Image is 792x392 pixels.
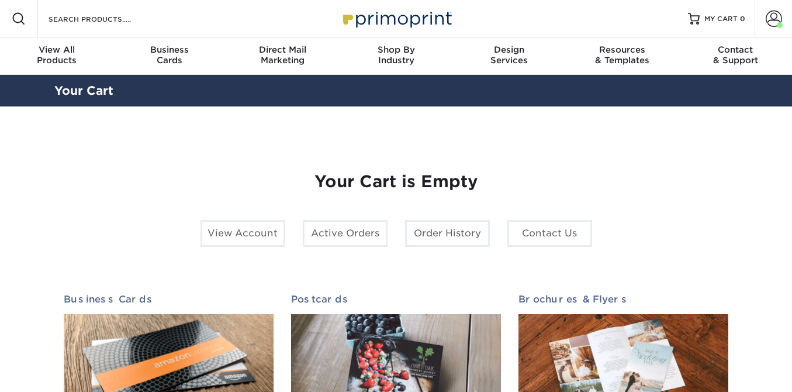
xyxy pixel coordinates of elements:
[405,220,490,247] a: Order History
[291,294,501,305] h2: Postcards
[507,220,592,247] a: Contact Us
[64,294,274,305] h2: Business Cards
[226,37,340,75] a: Direct MailMarketing
[64,172,729,192] h1: Your Cart is Empty
[47,12,161,26] input: SEARCH PRODUCTS.....
[452,37,566,75] a: DesignServices
[303,220,388,247] a: Active Orders
[226,44,340,66] div: Marketing
[340,44,453,66] div: Industry
[113,44,227,55] span: Business
[679,37,792,75] a: Contact& Support
[113,37,227,75] a: BusinessCards
[338,6,455,31] img: Primoprint
[566,44,679,55] span: Resources
[704,14,738,24] span: MY CART
[566,44,679,66] div: & Templates
[340,44,453,55] span: Shop By
[679,44,792,66] div: & Support
[452,44,566,66] div: Services
[679,44,792,55] span: Contact
[54,84,113,98] a: Your Cart
[740,15,745,23] span: 0
[452,44,566,55] span: Design
[200,220,285,247] a: View Account
[518,294,728,305] h2: Brochures & Flyers
[113,44,227,66] div: Cards
[226,44,340,55] span: Direct Mail
[340,37,453,75] a: Shop ByIndustry
[566,37,679,75] a: Resources& Templates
